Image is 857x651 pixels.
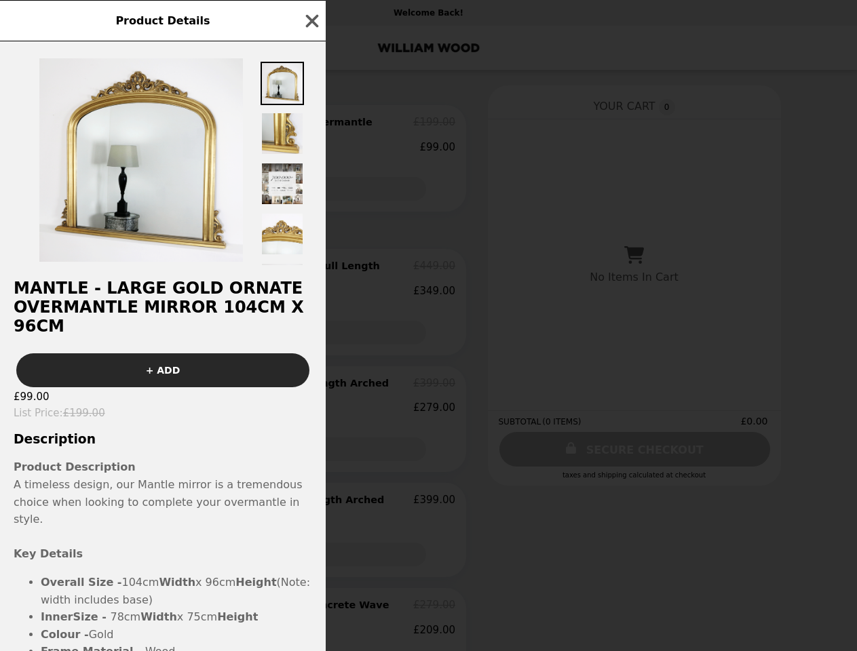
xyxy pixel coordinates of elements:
[140,610,177,623] strong: Width
[73,610,110,623] strong: Size -
[41,626,312,644] li: Gold
[41,608,312,626] li: 78cm x 75cm
[14,547,83,560] strong: Key Details
[41,576,122,589] strong: Overall Size -
[63,407,105,419] span: £199.00
[217,610,258,623] strong: Height
[41,574,312,608] li: 104cm x 96cm (Note: width includes base)
[235,576,276,589] strong: Height
[159,576,195,589] strong: Width
[261,62,304,105] img: Thumbnail 1
[41,610,73,623] strong: Inner
[41,628,89,641] strong: Colour -
[261,112,304,155] img: Thumbnail 2
[14,460,136,473] strong: Product Description
[115,14,210,27] span: Product Details
[14,476,312,563] p: A timeless design, our Mantle mirror is a tremendous choice when looking to complete your overman...
[261,162,304,205] img: Thumbnail 3
[261,212,304,256] img: Thumbnail 4
[261,262,304,306] img: Thumbnail 5
[39,58,243,262] img: Default Title
[16,353,309,387] button: + ADD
